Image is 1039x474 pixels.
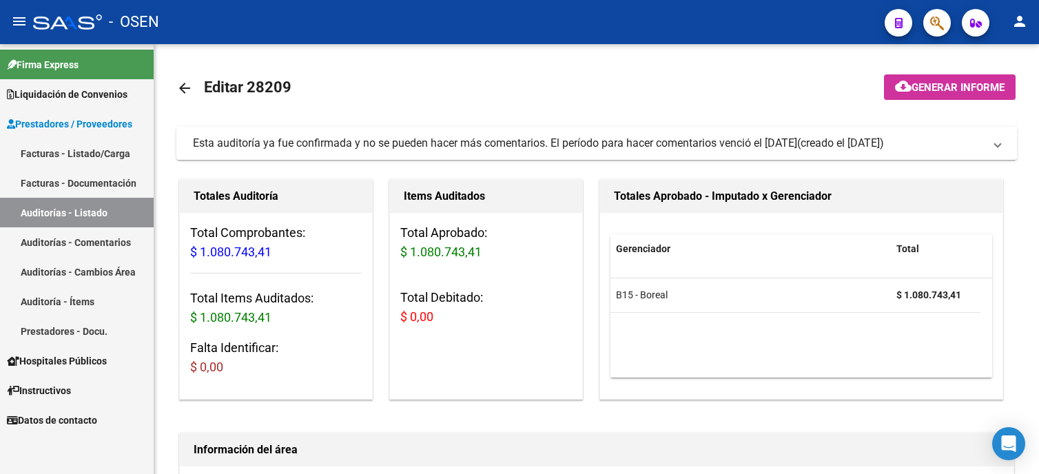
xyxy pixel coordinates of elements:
[190,338,362,377] h3: Falta Identificar:
[204,79,291,96] span: Editar 28209
[610,234,891,264] datatable-header-cell: Gerenciador
[992,427,1025,460] div: Open Intercom Messenger
[190,223,362,262] h3: Total Comprobantes:
[193,136,797,151] div: Esta auditoría ya fue confirmada y no se pueden hacer más comentarios. El período para hacer come...
[616,289,668,300] span: B15 - Boreal
[912,81,1005,94] span: Generar informe
[896,243,919,254] span: Total
[797,136,884,151] span: (creado el [DATE])
[109,7,159,37] span: - OSEN
[400,223,572,262] h3: Total Aprobado:
[616,243,670,254] span: Gerenciador
[400,309,433,324] span: $ 0,00
[176,80,193,96] mat-icon: arrow_back
[190,245,271,259] span: $ 1.080.743,41
[190,310,271,324] span: $ 1.080.743,41
[7,116,132,132] span: Prestadores / Proveedores
[7,353,107,369] span: Hospitales Públicos
[190,360,223,374] span: $ 0,00
[7,57,79,72] span: Firma Express
[400,245,482,259] span: $ 1.080.743,41
[190,289,362,327] h3: Total Items Auditados:
[194,185,358,207] h1: Totales Auditoría
[7,87,127,102] span: Liquidación de Convenios
[11,13,28,30] mat-icon: menu
[404,185,568,207] h1: Items Auditados
[194,439,1000,461] h1: Información del área
[400,288,572,327] h3: Total Debitado:
[884,74,1016,100] button: Generar informe
[7,413,97,428] span: Datos de contacto
[176,127,1017,160] mat-expansion-panel-header: Esta auditoría ya fue confirmada y no se pueden hacer más comentarios. El período para hacer come...
[891,234,980,264] datatable-header-cell: Total
[1011,13,1028,30] mat-icon: person
[614,185,989,207] h1: Totales Aprobado - Imputado x Gerenciador
[896,289,961,300] strong: $ 1.080.743,41
[895,78,912,94] mat-icon: cloud_download
[7,383,71,398] span: Instructivos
